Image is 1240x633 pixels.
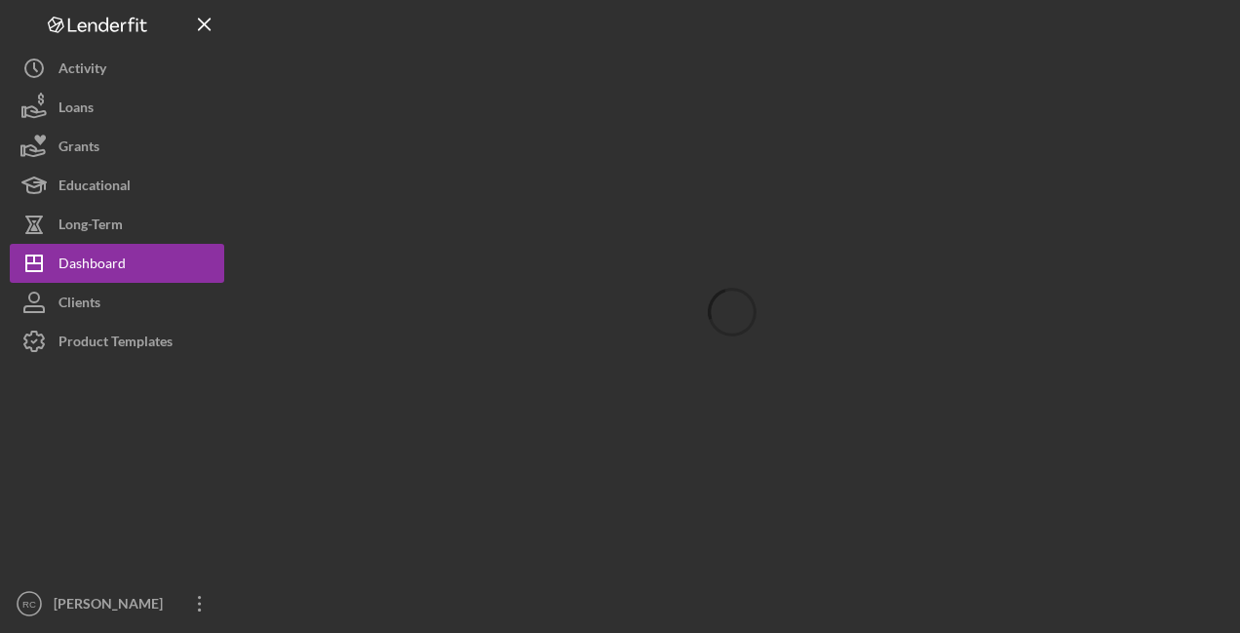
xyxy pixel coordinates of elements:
[58,283,100,327] div: Clients
[10,584,224,623] button: RC[PERSON_NAME]
[10,322,224,361] button: Product Templates
[58,205,123,249] div: Long-Term
[58,244,126,288] div: Dashboard
[10,127,224,166] button: Grants
[58,166,131,210] div: Educational
[10,283,224,322] button: Clients
[58,88,94,132] div: Loans
[10,244,224,283] button: Dashboard
[58,322,173,366] div: Product Templates
[10,88,224,127] button: Loans
[22,599,36,610] text: RC
[10,49,224,88] button: Activity
[10,166,224,205] button: Educational
[10,205,224,244] button: Long-Term
[58,49,106,93] div: Activity
[49,584,175,628] div: [PERSON_NAME]
[58,127,99,171] div: Grants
